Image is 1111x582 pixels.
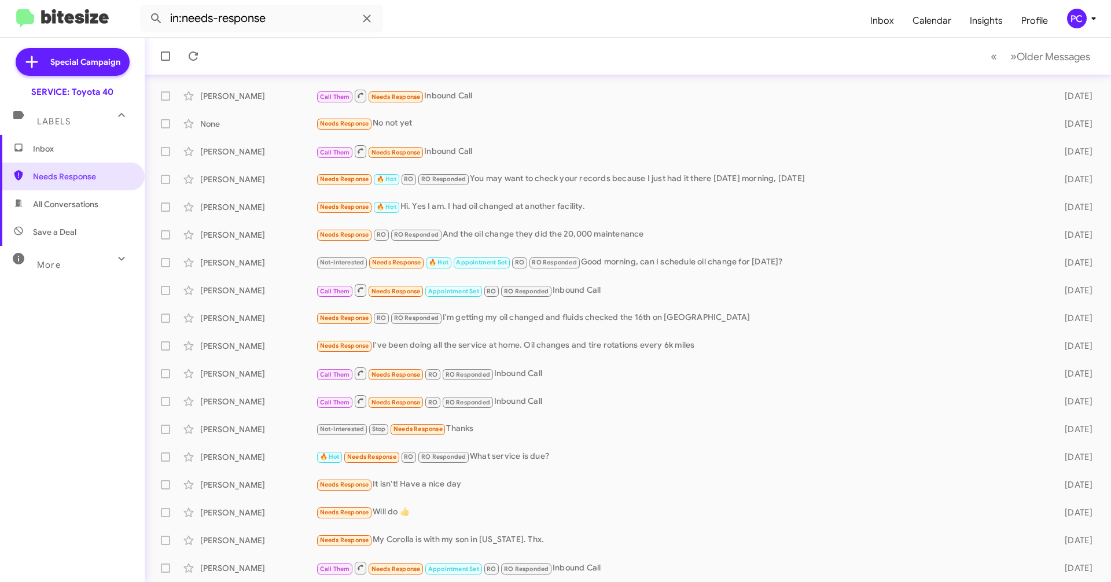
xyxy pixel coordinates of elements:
[377,231,386,238] span: RO
[1046,201,1102,213] div: [DATE]
[1046,535,1102,546] div: [DATE]
[316,478,1046,491] div: It isn't! Have a nice day
[37,116,71,127] span: Labels
[316,200,1046,213] div: Hi. Yes I am. I had oil changed at another facility.
[404,175,413,183] span: RO
[1017,50,1090,63] span: Older Messages
[428,399,437,406] span: RO
[371,93,421,101] span: Needs Response
[200,396,316,407] div: [PERSON_NAME]
[320,120,369,127] span: Needs Response
[377,314,386,322] span: RO
[393,425,443,433] span: Needs Response
[371,371,421,378] span: Needs Response
[446,371,490,378] span: RO Responded
[320,453,340,461] span: 🔥 Hot
[200,340,316,352] div: [PERSON_NAME]
[428,371,437,378] span: RO
[200,423,316,435] div: [PERSON_NAME]
[33,143,131,154] span: Inbox
[200,312,316,324] div: [PERSON_NAME]
[200,146,316,157] div: [PERSON_NAME]
[532,259,576,266] span: RO Responded
[320,288,350,295] span: Call Them
[861,4,903,38] span: Inbox
[371,399,421,406] span: Needs Response
[320,231,369,238] span: Needs Response
[320,342,369,349] span: Needs Response
[320,425,365,433] span: Not-Interested
[504,565,549,573] span: RO Responded
[903,4,961,38] a: Calendar
[1046,507,1102,518] div: [DATE]
[429,259,448,266] span: 🔥 Hot
[140,5,383,32] input: Search
[200,201,316,213] div: [PERSON_NAME]
[320,371,350,378] span: Call Them
[1046,312,1102,324] div: [DATE]
[372,425,386,433] span: Stop
[200,451,316,463] div: [PERSON_NAME]
[961,4,1012,38] a: Insights
[372,259,421,266] span: Needs Response
[984,45,1004,68] button: Previous
[991,49,997,64] span: «
[200,535,316,546] div: [PERSON_NAME]
[320,175,369,183] span: Needs Response
[320,149,350,156] span: Call Them
[316,394,1046,408] div: Inbound Call
[446,399,490,406] span: RO Responded
[320,565,350,573] span: Call Them
[320,259,365,266] span: Not-Interested
[1046,368,1102,380] div: [DATE]
[37,260,61,270] span: More
[456,259,507,266] span: Appointment Set
[316,339,1046,352] div: I've been doing all the service at home. Oil changes and tire rotations every 6k miles
[316,450,1046,463] div: What service is due?
[371,288,421,295] span: Needs Response
[320,93,350,101] span: Call Them
[371,149,421,156] span: Needs Response
[487,565,496,573] span: RO
[31,86,113,98] div: SERVICE: Toyota 40
[316,228,1046,241] div: And the oil change they did the 20,000 maintenance
[1046,479,1102,491] div: [DATE]
[487,288,496,295] span: RO
[316,422,1046,436] div: Thanks
[200,257,316,268] div: [PERSON_NAME]
[421,175,466,183] span: RO Responded
[316,506,1046,519] div: Will do 👍
[428,288,479,295] span: Appointment Set
[316,311,1046,325] div: I'm getting my oil changed and fluids checked the 16th on [GEOGRAPHIC_DATA]
[1046,423,1102,435] div: [DATE]
[16,48,130,76] a: Special Campaign
[316,533,1046,547] div: My Corolla is with my son in [US_STATE]. Thx.
[1046,396,1102,407] div: [DATE]
[1046,118,1102,130] div: [DATE]
[316,172,1046,186] div: You may want to check your records because I just had it there [DATE] morning, [DATE]
[1012,4,1057,38] span: Profile
[316,256,1046,269] div: Good morning, can I schedule oil change for [DATE]?
[1046,285,1102,296] div: [DATE]
[200,368,316,380] div: [PERSON_NAME]
[200,174,316,185] div: [PERSON_NAME]
[1046,257,1102,268] div: [DATE]
[200,507,316,518] div: [PERSON_NAME]
[320,481,369,488] span: Needs Response
[984,45,1097,68] nav: Page navigation example
[200,90,316,102] div: [PERSON_NAME]
[1046,562,1102,574] div: [DATE]
[320,509,369,516] span: Needs Response
[200,479,316,491] div: [PERSON_NAME]
[1067,9,1087,28] div: PC
[1057,9,1098,28] button: PC
[316,283,1046,297] div: Inbound Call
[377,203,396,211] span: 🔥 Hot
[394,231,439,238] span: RO Responded
[504,288,549,295] span: RO Responded
[200,285,316,296] div: [PERSON_NAME]
[316,561,1046,575] div: Inbound Call
[200,118,316,130] div: None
